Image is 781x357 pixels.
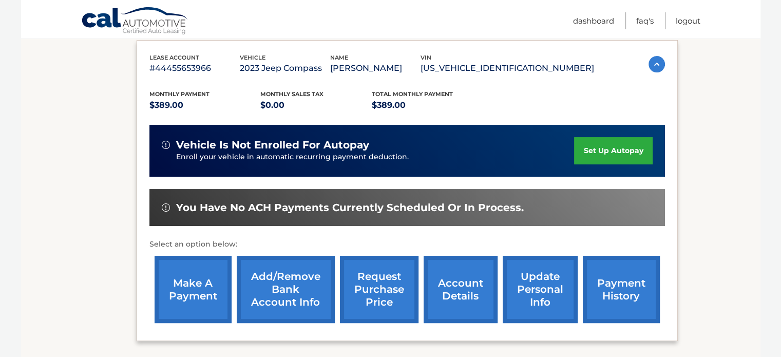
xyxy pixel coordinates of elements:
[237,256,335,323] a: Add/Remove bank account info
[149,54,199,61] span: lease account
[149,90,209,98] span: Monthly Payment
[372,90,453,98] span: Total Monthly Payment
[260,90,323,98] span: Monthly sales Tax
[176,201,524,214] span: You have no ACH payments currently scheduled or in process.
[240,61,330,76] p: 2023 Jeep Compass
[583,256,660,323] a: payment history
[176,139,369,152] span: vehicle is not enrolled for autopay
[649,56,665,72] img: accordion-active.svg
[162,203,170,212] img: alert-white.svg
[372,98,483,112] p: $389.00
[149,61,240,76] p: #44455653966
[636,12,654,29] a: FAQ's
[503,256,578,323] a: update personal info
[149,98,261,112] p: $389.00
[330,54,348,61] span: name
[421,54,431,61] span: vin
[340,256,418,323] a: request purchase price
[574,137,652,164] a: set up autopay
[149,238,665,251] p: Select an option below:
[240,54,265,61] span: vehicle
[260,98,372,112] p: $0.00
[155,256,232,323] a: make a payment
[676,12,700,29] a: Logout
[573,12,614,29] a: Dashboard
[421,61,594,76] p: [US_VEHICLE_IDENTIFICATION_NUMBER]
[424,256,498,323] a: account details
[81,7,189,36] a: Cal Automotive
[330,61,421,76] p: [PERSON_NAME]
[162,141,170,149] img: alert-white.svg
[176,152,575,163] p: Enroll your vehicle in automatic recurring payment deduction.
